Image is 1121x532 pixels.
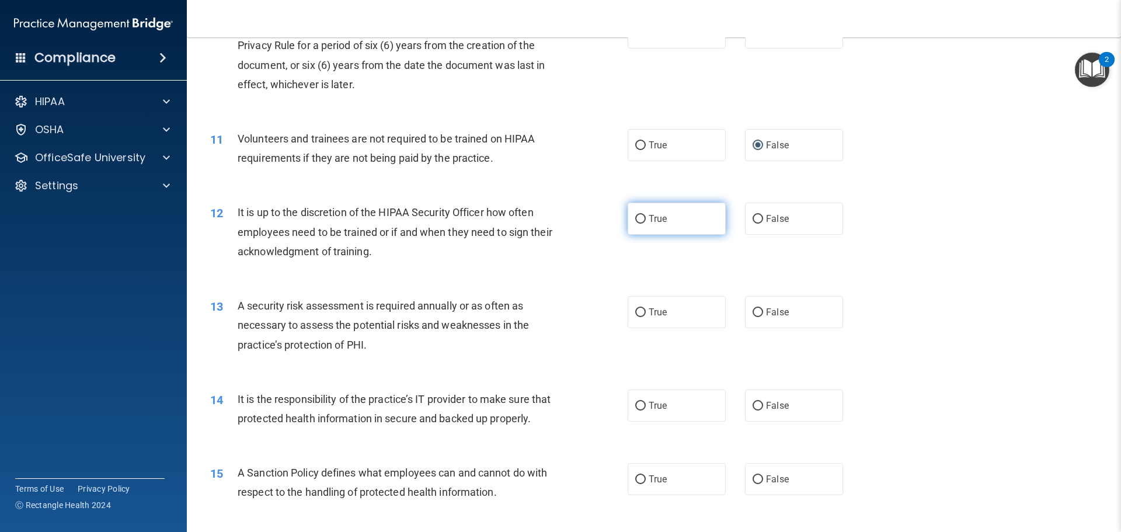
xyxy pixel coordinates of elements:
iframe: Drift Widget Chat Controller [1063,451,1107,496]
a: OSHA [14,123,170,137]
input: True [635,475,646,484]
span: 13 [210,300,223,314]
span: 14 [210,393,223,407]
a: Privacy Policy [78,483,130,495]
span: False [766,140,789,151]
span: 15 [210,467,223,481]
input: False [753,475,763,484]
p: OSHA [35,123,64,137]
a: Settings [14,179,170,193]
span: Ⓒ Rectangle Health 2024 [15,499,111,511]
p: HIPAA [35,95,65,109]
span: False [766,474,789,485]
input: True [635,141,646,150]
span: False [766,400,789,411]
span: True [649,400,667,411]
input: True [635,215,646,224]
button: Open Resource Center, 2 new notifications [1075,53,1109,87]
input: True [635,402,646,411]
span: A security risk assessment is required annually or as often as necessary to assess the potential ... [238,300,529,350]
img: PMB logo [14,12,173,36]
p: Settings [35,179,78,193]
input: False [753,402,763,411]
span: True [649,474,667,485]
input: True [635,308,646,317]
input: False [753,308,763,317]
h4: Compliance [34,50,116,66]
span: 11 [210,133,223,147]
div: 2 [1105,60,1109,75]
input: False [753,141,763,150]
p: OfficeSafe University [35,151,145,165]
a: Terms of Use [15,483,64,495]
span: 12 [210,206,223,220]
span: A Sanction Policy defines what employees can and cannot do with respect to the handling of protec... [238,467,547,498]
span: Volunteers and trainees are not required to be trained on HIPAA requirements if they are not bein... [238,133,535,164]
span: True [649,140,667,151]
span: The practice is required to retain documents required by the HIPAA Privacy Rule for a period of s... [238,20,551,91]
span: False [766,213,789,224]
input: False [753,215,763,224]
span: It is up to the discretion of the HIPAA Security Officer how often employees need to be trained o... [238,206,552,257]
a: HIPAA [14,95,170,109]
a: OfficeSafe University [14,151,170,165]
span: True [649,307,667,318]
span: True [649,213,667,224]
span: False [766,307,789,318]
span: It is the responsibility of the practice’s IT provider to make sure that protected health informa... [238,393,551,425]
